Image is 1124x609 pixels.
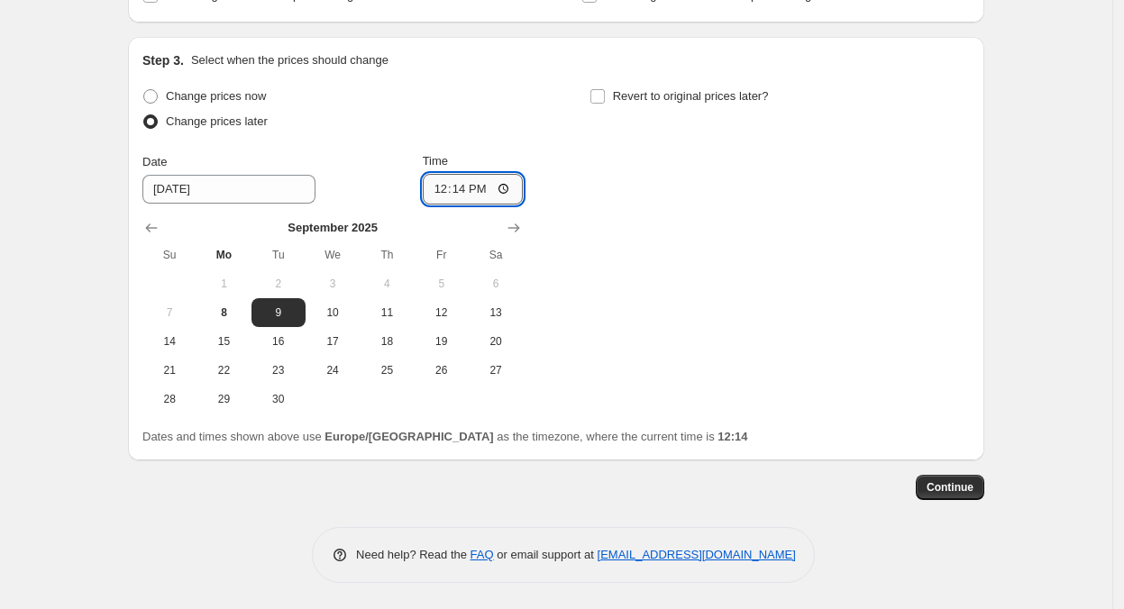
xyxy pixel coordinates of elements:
[306,241,360,269] th: Wednesday
[196,269,251,298] button: Monday September 1 2025
[150,363,189,377] span: 21
[422,305,461,320] span: 12
[251,356,306,385] button: Tuesday September 23 2025
[360,269,414,298] button: Thursday September 4 2025
[196,327,251,356] button: Monday September 15 2025
[476,277,516,291] span: 6
[150,305,189,320] span: 7
[204,392,243,406] span: 29
[501,215,526,241] button: Show next month, October 2025
[251,298,306,327] button: Tuesday September 9 2025
[306,298,360,327] button: Wednesday September 10 2025
[191,51,388,69] p: Select when the prices should change
[313,277,352,291] span: 3
[927,480,973,495] span: Continue
[367,277,407,291] span: 4
[598,548,796,561] a: [EMAIL_ADDRESS][DOMAIN_NAME]
[367,305,407,320] span: 11
[196,298,251,327] button: Today Monday September 8 2025
[422,277,461,291] span: 5
[313,334,352,349] span: 17
[476,305,516,320] span: 13
[356,548,471,561] span: Need help? Read the
[259,363,298,377] span: 23
[150,392,189,406] span: 28
[139,215,164,241] button: Show previous month, August 2025
[251,385,306,414] button: Tuesday September 30 2025
[251,269,306,298] button: Tuesday September 2 2025
[423,154,448,168] span: Time
[415,356,469,385] button: Friday September 26 2025
[150,334,189,349] span: 14
[166,89,266,103] span: Change prices now
[360,298,414,327] button: Thursday September 11 2025
[204,363,243,377] span: 22
[142,51,184,69] h2: Step 3.
[476,334,516,349] span: 20
[306,327,360,356] button: Wednesday September 17 2025
[469,298,523,327] button: Saturday September 13 2025
[415,327,469,356] button: Friday September 19 2025
[251,241,306,269] th: Tuesday
[415,241,469,269] th: Friday
[324,430,493,443] b: Europe/[GEOGRAPHIC_DATA]
[313,363,352,377] span: 24
[196,385,251,414] button: Monday September 29 2025
[313,248,352,262] span: We
[422,363,461,377] span: 26
[251,327,306,356] button: Tuesday September 16 2025
[367,363,407,377] span: 25
[259,248,298,262] span: Tu
[313,305,352,320] span: 10
[469,356,523,385] button: Saturday September 27 2025
[142,175,315,204] input: 9/8/2025
[259,392,298,406] span: 30
[306,269,360,298] button: Wednesday September 3 2025
[360,327,414,356] button: Thursday September 18 2025
[415,269,469,298] button: Friday September 5 2025
[476,248,516,262] span: Sa
[469,241,523,269] th: Saturday
[306,356,360,385] button: Wednesday September 24 2025
[142,327,196,356] button: Sunday September 14 2025
[204,305,243,320] span: 8
[613,89,769,103] span: Revert to original prices later?
[142,298,196,327] button: Sunday September 7 2025
[415,298,469,327] button: Friday September 12 2025
[204,248,243,262] span: Mo
[142,155,167,168] span: Date
[367,248,407,262] span: Th
[360,241,414,269] th: Thursday
[422,248,461,262] span: Fr
[142,356,196,385] button: Sunday September 21 2025
[142,430,748,443] span: Dates and times shown above use as the timezone, where the current time is
[204,277,243,291] span: 1
[422,334,461,349] span: 19
[916,475,984,500] button: Continue
[469,269,523,298] button: Saturday September 6 2025
[471,548,494,561] a: FAQ
[423,174,524,205] input: 12:00
[259,334,298,349] span: 16
[367,334,407,349] span: 18
[717,430,747,443] b: 12:14
[360,356,414,385] button: Thursday September 25 2025
[204,334,243,349] span: 15
[196,356,251,385] button: Monday September 22 2025
[494,548,598,561] span: or email support at
[469,327,523,356] button: Saturday September 20 2025
[259,277,298,291] span: 2
[142,385,196,414] button: Sunday September 28 2025
[166,114,268,128] span: Change prices later
[150,248,189,262] span: Su
[476,363,516,377] span: 27
[259,305,298,320] span: 9
[142,241,196,269] th: Sunday
[196,241,251,269] th: Monday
